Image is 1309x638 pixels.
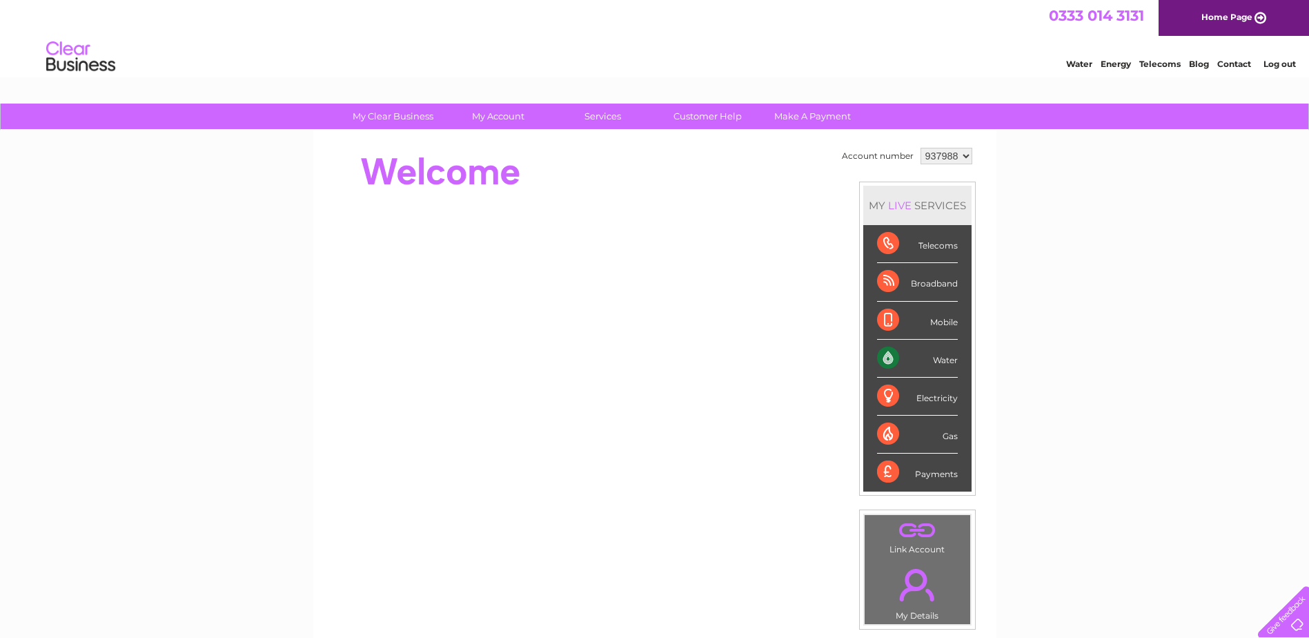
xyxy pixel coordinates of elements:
div: MY SERVICES [863,186,972,225]
a: Customer Help [651,104,765,129]
div: Mobile [877,302,958,340]
img: logo.png [46,36,116,78]
a: My Account [441,104,555,129]
a: Telecoms [1139,59,1181,69]
div: Gas [877,416,958,454]
a: Log out [1263,59,1296,69]
div: Clear Business is a trading name of Verastar Limited (registered in [GEOGRAPHIC_DATA] No. 3667643... [329,8,981,67]
td: My Details [864,557,971,625]
a: Contact [1217,59,1251,69]
a: Water [1066,59,1092,69]
a: Services [546,104,660,129]
td: Link Account [864,514,971,558]
div: LIVE [885,199,914,212]
td: Account number [838,144,917,168]
a: . [868,519,967,543]
div: Broadband [877,263,958,301]
a: Blog [1189,59,1209,69]
a: 0333 014 3131 [1049,7,1144,24]
div: Water [877,340,958,378]
a: My Clear Business [336,104,450,129]
div: Payments [877,454,958,491]
a: Make A Payment [756,104,869,129]
div: Telecoms [877,225,958,263]
a: . [868,561,967,609]
a: Energy [1101,59,1131,69]
div: Electricity [877,378,958,416]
